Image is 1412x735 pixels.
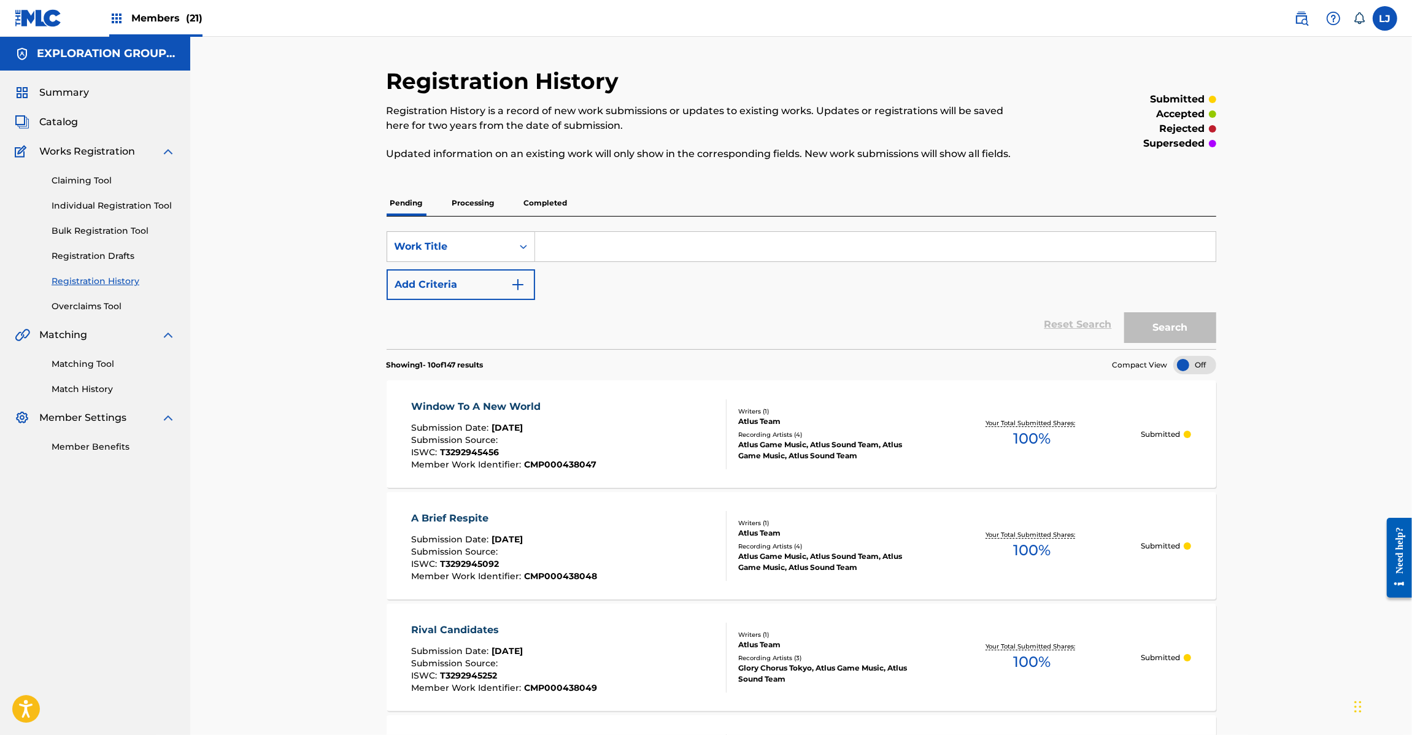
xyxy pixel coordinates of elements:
[1373,6,1397,31] div: User Menu
[411,447,440,458] span: ISWC :
[1326,11,1341,26] img: help
[492,422,523,433] span: [DATE]
[986,642,1079,651] p: Your Total Submitted Shares:
[387,147,1025,161] p: Updated information on an existing work will only show in the corresponding fields. New work subm...
[52,199,176,212] a: Individual Registration Tool
[15,85,89,100] a: SummarySummary
[1354,688,1362,725] div: Drag
[52,275,176,288] a: Registration History
[15,410,29,425] img: Member Settings
[1289,6,1314,31] a: Public Search
[15,47,29,61] img: Accounts
[411,658,501,669] span: Submission Source :
[109,11,124,26] img: Top Rightsholders
[738,542,924,551] div: Recording Artists ( 4 )
[738,407,924,416] div: Writers ( 1 )
[738,639,924,650] div: Atlus Team
[411,459,524,470] span: Member Work Identifier :
[52,358,176,371] a: Matching Tool
[161,328,176,342] img: expand
[1321,6,1346,31] div: Help
[1378,509,1412,607] iframe: Resource Center
[387,380,1216,488] a: Window To A New WorldSubmission Date:[DATE]Submission Source:ISWC:T3292945456Member Work Identifi...
[52,250,176,263] a: Registration Drafts
[387,269,535,300] button: Add Criteria
[440,447,499,458] span: T3292945456
[986,530,1079,539] p: Your Total Submitted Shares:
[387,492,1216,599] a: A Brief RespiteSubmission Date:[DATE]Submission Source:ISWC:T3292945092Member Work Identifier:CMP...
[15,115,29,129] img: Catalog
[738,430,924,439] div: Recording Artists ( 4 )
[37,47,176,61] h5: EXPLORATION GROUP LLC
[387,231,1216,349] form: Search Form
[738,528,924,539] div: Atlus Team
[52,225,176,237] a: Bulk Registration Tool
[1151,92,1205,107] p: submitted
[1141,652,1180,663] p: Submitted
[738,416,924,427] div: Atlus Team
[1014,428,1051,450] span: 100 %
[39,144,135,159] span: Works Registration
[738,551,924,573] div: Atlus Game Music, Atlus Sound Team, Atlus Game Music, Atlus Sound Team
[387,190,426,216] p: Pending
[738,439,924,461] div: Atlus Game Music, Atlus Sound Team, Atlus Game Music, Atlus Sound Team
[524,682,597,693] span: CMP000438049
[449,190,498,216] p: Processing
[395,239,505,254] div: Work Title
[492,534,523,545] span: [DATE]
[1141,429,1180,440] p: Submitted
[39,85,89,100] span: Summary
[411,645,492,656] span: Submission Date :
[411,546,501,557] span: Submission Source :
[131,11,203,25] span: Members
[411,511,597,526] div: A Brief Respite
[411,399,596,414] div: Window To A New World
[15,9,62,27] img: MLC Logo
[738,663,924,685] div: Glory Chorus Tokyo, Atlus Game Music, Atlus Sound Team
[52,441,176,453] a: Member Benefits
[511,277,525,292] img: 9d2ae6d4665cec9f34b9.svg
[524,459,596,470] span: CMP000438047
[1141,541,1180,552] p: Submitted
[1160,121,1205,136] p: rejected
[738,630,924,639] div: Writers ( 1 )
[15,85,29,100] img: Summary
[15,115,78,129] a: CatalogCatalog
[39,410,126,425] span: Member Settings
[186,12,203,24] span: (21)
[440,670,497,681] span: T3292945252
[52,383,176,396] a: Match History
[1351,676,1412,735] iframe: Chat Widget
[161,144,176,159] img: expand
[411,558,440,569] span: ISWC :
[1113,360,1168,371] span: Compact View
[39,328,87,342] span: Matching
[1014,651,1051,673] span: 100 %
[411,434,501,445] span: Submission Source :
[52,300,176,313] a: Overclaims Tool
[15,328,30,342] img: Matching
[1294,11,1309,26] img: search
[440,558,499,569] span: T3292945092
[524,571,597,582] span: CMP000438048
[387,604,1216,711] a: Rival CandidatesSubmission Date:[DATE]Submission Source:ISWC:T3292945252Member Work Identifier:CM...
[1144,136,1205,151] p: superseded
[411,670,440,681] span: ISWC :
[986,418,1079,428] p: Your Total Submitted Shares:
[738,518,924,528] div: Writers ( 1 )
[738,653,924,663] div: Recording Artists ( 3 )
[1353,12,1365,25] div: Notifications
[411,571,524,582] span: Member Work Identifier :
[387,360,484,371] p: Showing 1 - 10 of 147 results
[39,115,78,129] span: Catalog
[411,534,492,545] span: Submission Date :
[387,67,625,95] h2: Registration History
[492,645,523,656] span: [DATE]
[387,104,1025,133] p: Registration History is a record of new work submissions or updates to existing works. Updates or...
[15,144,31,159] img: Works Registration
[1014,539,1051,561] span: 100 %
[411,422,492,433] span: Submission Date :
[520,190,571,216] p: Completed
